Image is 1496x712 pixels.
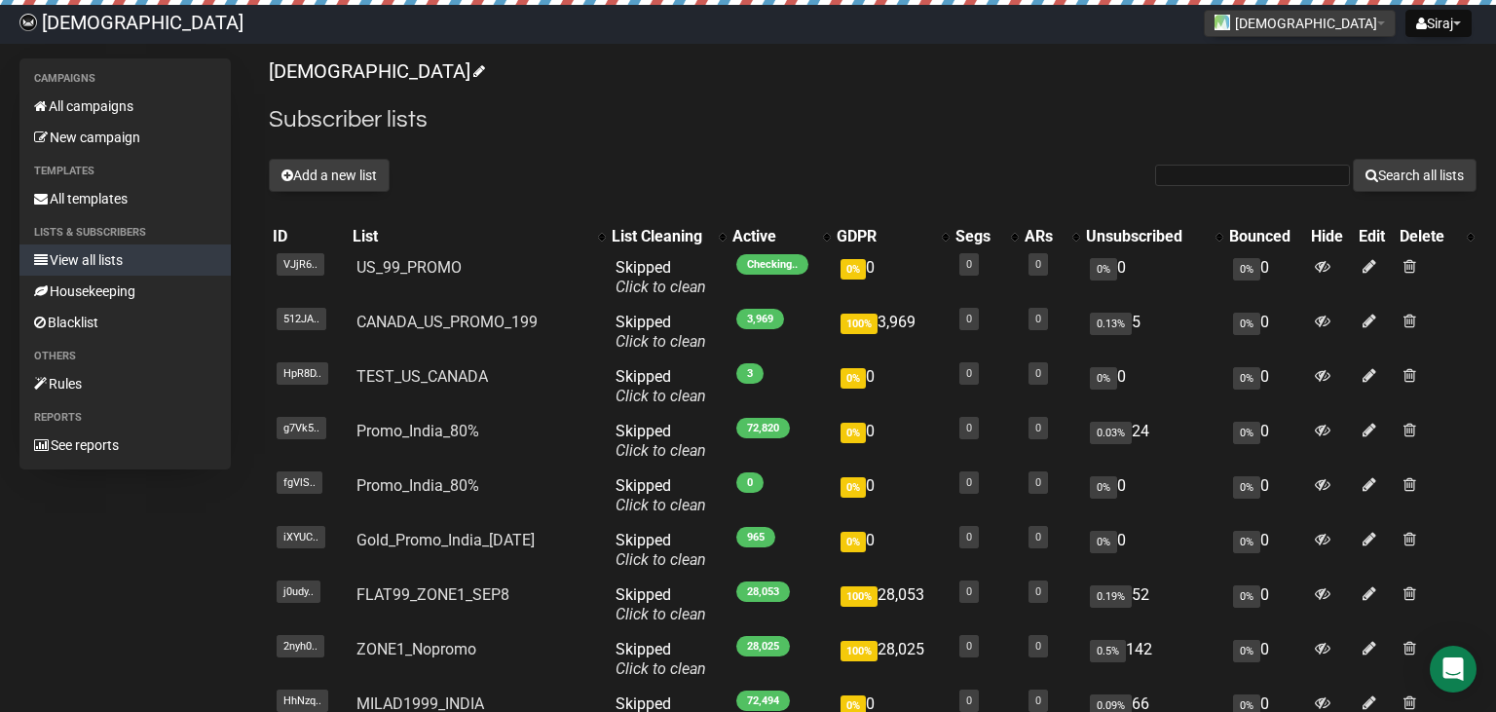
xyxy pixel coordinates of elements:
a: Click to clean [616,496,706,514]
span: HhNzq.. [277,690,328,712]
span: 512JA.. [277,308,326,330]
td: 28,025 [833,632,951,687]
div: Unsubscribed [1086,227,1205,246]
td: 52 [1082,578,1224,632]
span: 0% [1233,258,1260,281]
td: 0 [1225,414,1307,468]
a: 0 [1035,476,1041,489]
td: 0 [833,468,951,523]
a: 0 [1035,367,1041,380]
li: Campaigns [19,67,231,91]
span: 0% [841,423,866,443]
span: 0% [1233,640,1260,662]
th: Segs: No sort applied, activate to apply an ascending sort [952,223,1021,250]
td: 0 [1225,578,1307,632]
a: Housekeeping [19,276,231,307]
li: Reports [19,406,231,430]
a: 0 [1035,531,1041,543]
span: Skipped [616,258,706,296]
span: 0% [1090,531,1117,553]
div: Active [732,227,813,246]
div: Open Intercom Messenger [1430,646,1477,693]
span: 0.5% [1090,640,1126,662]
span: 0% [841,259,866,280]
a: CANADA_US_PROMO_199 [356,313,538,331]
div: Edit [1359,227,1392,246]
span: 0% [841,368,866,389]
li: Others [19,345,231,368]
div: Delete [1400,227,1457,246]
a: Click to clean [616,387,706,405]
span: 28,053 [736,581,790,602]
button: Siraj [1405,10,1472,37]
span: iXYUC.. [277,526,325,548]
span: 0% [1233,313,1260,335]
td: 0 [1225,305,1307,359]
span: 0% [1090,476,1117,499]
th: ARs: No sort applied, activate to apply an ascending sort [1021,223,1082,250]
span: VJjR6.. [277,253,324,276]
td: 0 [1082,468,1224,523]
span: 965 [736,527,775,547]
th: Unsubscribed: No sort applied, activate to apply an ascending sort [1082,223,1224,250]
span: 0% [1233,585,1260,608]
td: 0 [1225,632,1307,687]
a: 0 [1035,694,1041,707]
th: Bounced: No sort applied, sorting is disabled [1225,223,1307,250]
span: 0% [841,532,866,552]
th: Delete: No sort applied, activate to apply an ascending sort [1396,223,1477,250]
a: All campaigns [19,91,231,122]
h2: Subscriber lists [269,102,1477,137]
td: 0 [833,359,951,414]
span: 0.03% [1090,422,1132,444]
a: Click to clean [616,659,706,678]
td: 0 [1082,523,1224,578]
span: j0udy.. [277,581,320,603]
span: 0% [1233,476,1260,499]
span: fgVlS.. [277,471,322,494]
a: 0 [1035,258,1041,271]
a: View all lists [19,244,231,276]
a: 0 [1035,313,1041,325]
a: 0 [966,694,972,707]
td: 24 [1082,414,1224,468]
a: See reports [19,430,231,461]
a: 0 [966,476,972,489]
td: 0 [833,250,951,305]
a: 0 [966,640,972,653]
span: 0% [1090,258,1117,281]
a: 0 [966,367,972,380]
span: 0% [1233,531,1260,553]
a: TEST_US_CANADA [356,367,488,386]
td: 0 [1225,523,1307,578]
span: 72,820 [736,418,790,438]
button: Add a new list [269,159,390,192]
td: 0 [1082,250,1224,305]
a: Rules [19,368,231,399]
a: Click to clean [616,605,706,623]
a: 0 [966,313,972,325]
div: ARs [1025,227,1063,246]
a: ZONE1_Nopromo [356,640,476,658]
span: Skipped [616,585,706,623]
a: Click to clean [616,550,706,569]
th: ID: No sort applied, sorting is disabled [269,223,349,250]
span: 0.13% [1090,313,1132,335]
th: Active: No sort applied, activate to apply an ascending sort [729,223,833,250]
span: 0.19% [1090,585,1132,608]
span: Checking.. [736,254,808,275]
span: 100% [841,641,878,661]
td: 3,969 [833,305,951,359]
span: 0% [1090,367,1117,390]
span: 0% [1233,422,1260,444]
a: FLAT99_ZONE1_SEP8 [356,585,509,604]
td: 0 [833,414,951,468]
td: 0 [1082,359,1224,414]
th: Edit: No sort applied, sorting is disabled [1355,223,1396,250]
a: Click to clean [616,441,706,460]
td: 5 [1082,305,1224,359]
td: 0 [1225,250,1307,305]
li: Lists & subscribers [19,221,231,244]
a: Promo_India_80% [356,422,479,440]
div: ID [273,227,345,246]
